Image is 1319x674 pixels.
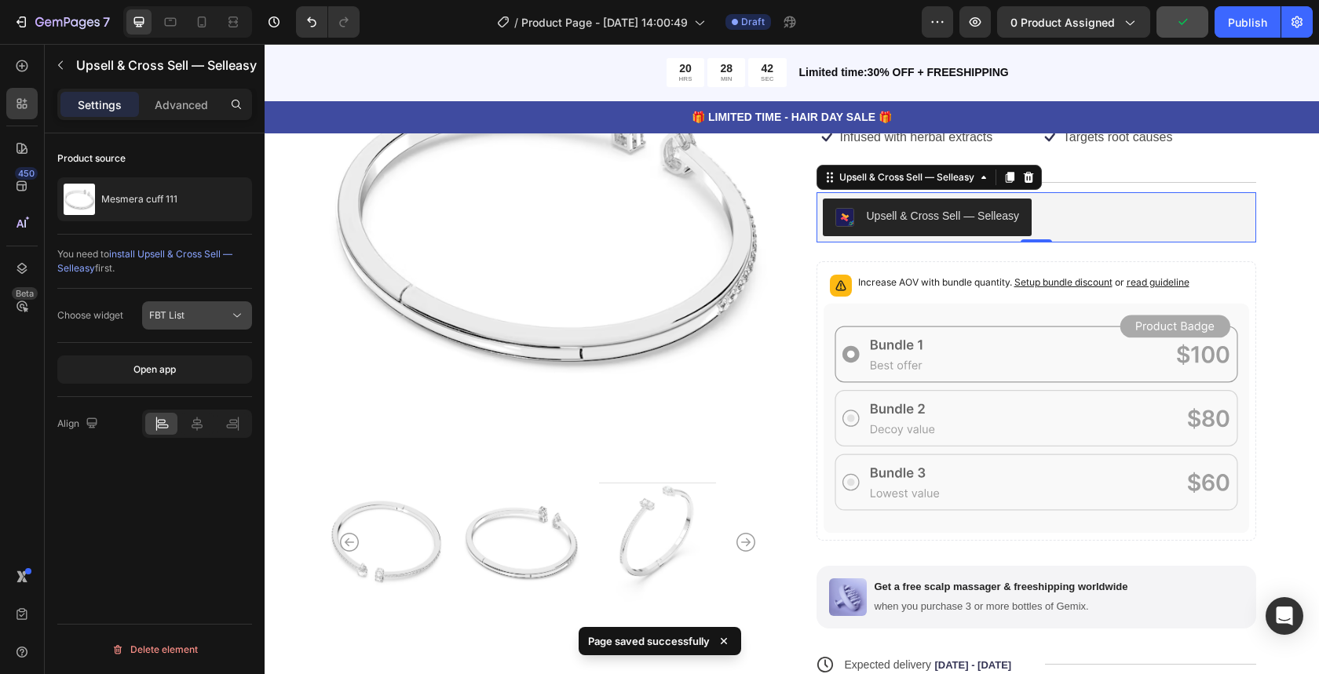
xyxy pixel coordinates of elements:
[64,184,95,215] img: product feature img
[57,247,252,275] div: You need to first.
[602,164,755,180] div: Upsell & Cross Sell — Selleasy
[78,97,122,113] p: Settings
[610,537,864,550] p: Get a free scalp massager & freeshipping worldwide
[57,414,101,435] div: Align
[670,615,747,627] span: [DATE] - [DATE]
[521,14,688,31] span: Product Page - [DATE] 14:00:49
[472,489,491,508] button: Carousel Next Arrow
[101,194,177,205] p: Mesmera cuff 111
[76,56,257,75] p: Upsell & Cross Sell — Selleasy
[565,534,602,572] img: gempages_432750572815254551-0d41f634-7d11-4d13-8663-83420929b25e.png
[57,308,123,322] div: Choose widget
[12,287,38,300] div: Beta
[265,44,1319,674] iframe: Design area
[103,13,110,31] p: 7
[572,126,713,140] div: Upsell & Cross Sell — Selleasy
[610,556,864,570] p: when you purchase 3 or more bottles of Gemix.
[575,86,729,102] p: Infused with herbal extracts
[155,97,208,113] p: Advanced
[558,155,768,192] button: Upsell & Cross Sell — Selleasy
[862,232,925,244] span: read guideline
[111,640,198,659] div: Delete element
[588,633,710,649] p: Page saved successfully
[848,232,925,244] span: or
[6,6,117,38] button: 7
[1215,6,1281,38] button: Publish
[571,164,590,183] img: CJGWisGV0oADEAE=.png
[1010,14,1115,31] span: 0 product assigned
[57,355,252,384] button: Open app
[580,614,667,627] span: Expected delivery
[296,6,360,38] div: Undo/Redo
[57,248,232,274] span: install Upsell & Cross Sell — Selleasy
[741,15,765,29] span: Draft
[750,232,848,244] span: Setup bundle discount
[594,231,925,246] p: Increase AOV with bundle quantity.
[514,14,518,31] span: /
[57,637,252,662] button: Delete element
[149,309,185,321] span: FBT List
[1266,597,1303,635] div: Open Intercom Messenger
[133,363,176,377] div: Open app
[15,167,38,180] div: 450
[142,301,252,330] button: FBT List
[798,86,908,102] p: Targets root causes
[997,6,1150,38] button: 0 product assigned
[1228,14,1267,31] div: Publish
[57,151,126,166] div: Product source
